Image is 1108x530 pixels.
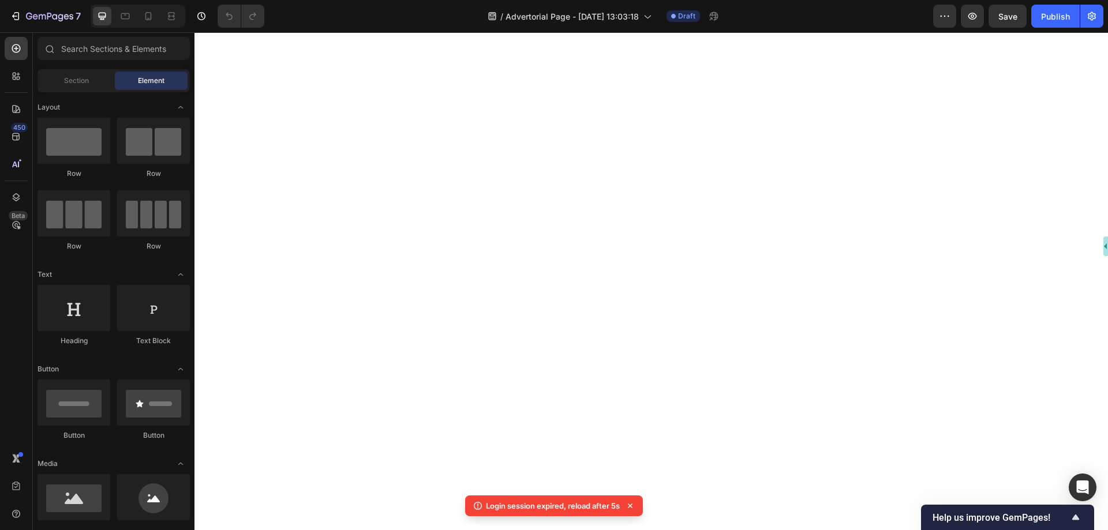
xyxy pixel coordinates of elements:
[38,336,110,346] div: Heading
[678,11,695,21] span: Draft
[998,12,1017,21] span: Save
[194,32,1108,530] iframe: Design area
[9,211,28,220] div: Beta
[38,241,110,251] div: Row
[117,336,190,346] div: Text Block
[117,168,190,179] div: Row
[506,10,639,22] span: Advertorial Page - [DATE] 13:03:18
[171,360,190,378] span: Toggle open
[38,269,52,280] span: Text
[38,102,60,112] span: Layout
[64,76,89,86] span: Section
[218,5,264,28] div: Undo/Redo
[38,458,58,469] span: Media
[933,512,1069,523] span: Help us improve GemPages!
[117,430,190,441] div: Button
[500,10,503,22] span: /
[38,364,59,374] span: Button
[38,430,110,441] div: Button
[171,98,190,116] span: Toggle open
[117,241,190,251] div: Row
[486,500,620,512] p: Login session expired, reload after 5s
[138,76,164,86] span: Element
[11,123,28,132] div: 450
[1069,473,1096,501] div: Open Intercom Messenger
[38,37,190,60] input: Search Sections & Elements
[171,265,190,284] span: Toggle open
[1031,5,1080,28] button: Publish
[5,5,86,28] button: 7
[171,454,190,473] span: Toggle open
[76,9,81,23] p: 7
[989,5,1027,28] button: Save
[38,168,110,179] div: Row
[1041,10,1070,22] div: Publish
[933,510,1083,524] button: Show survey - Help us improve GemPages!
